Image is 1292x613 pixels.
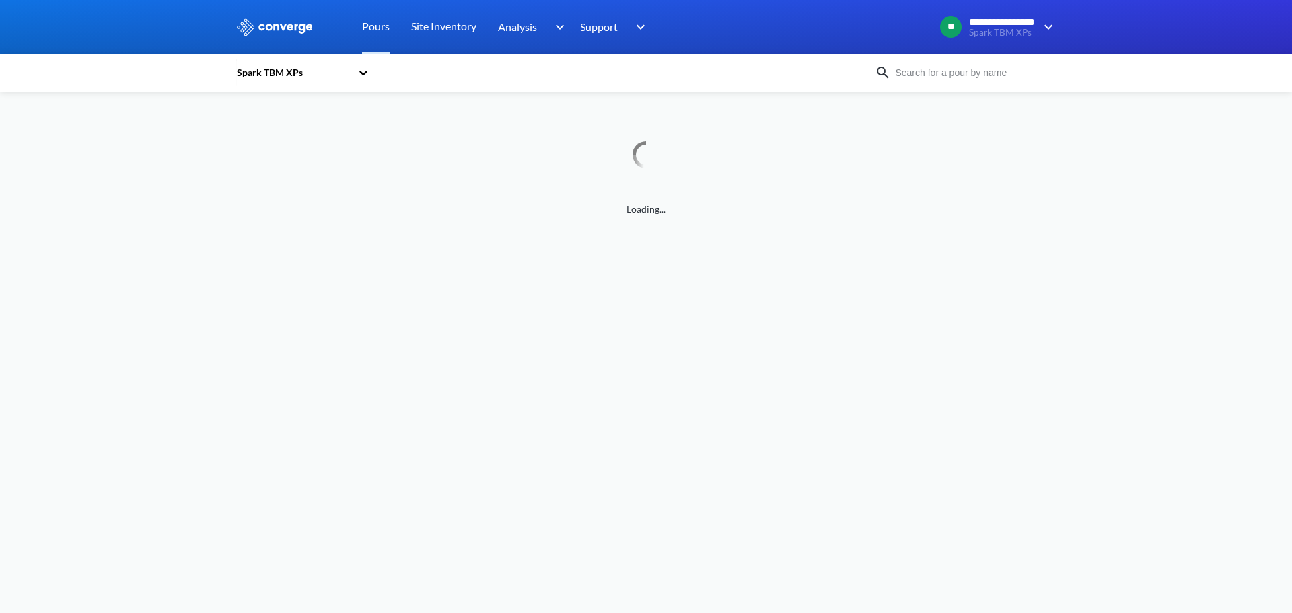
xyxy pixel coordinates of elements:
input: Search for a pour by name [891,65,1054,80]
img: downArrow.svg [546,19,568,35]
span: Loading... [236,202,1056,217]
div: Spark TBM XPs [236,65,351,80]
span: Support [580,18,618,35]
img: downArrow.svg [1035,19,1056,35]
span: Analysis [498,18,537,35]
span: Spark TBM XPs [969,28,1035,38]
img: downArrow.svg [627,19,649,35]
img: logo_ewhite.svg [236,18,314,36]
img: icon-search.svg [875,65,891,81]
